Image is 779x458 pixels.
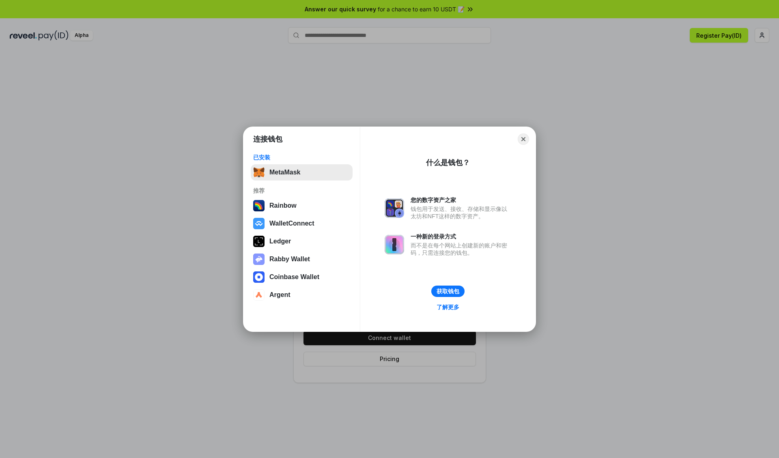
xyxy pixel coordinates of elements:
[253,187,350,194] div: 推荐
[431,286,465,297] button: 获取钱包
[253,218,265,229] img: svg+xml,%3Csvg%20width%3D%2228%22%20height%3D%2228%22%20viewBox%3D%220%200%2028%2028%22%20fill%3D...
[253,236,265,247] img: svg+xml,%3Csvg%20xmlns%3D%22http%3A%2F%2Fwww.w3.org%2F2000%2Fsvg%22%20width%3D%2228%22%20height%3...
[251,269,353,285] button: Coinbase Wallet
[385,198,404,218] img: svg+xml,%3Csvg%20xmlns%3D%22http%3A%2F%2Fwww.w3.org%2F2000%2Fsvg%22%20fill%3D%22none%22%20viewBox...
[269,220,314,227] div: WalletConnect
[518,133,529,145] button: Close
[253,134,282,144] h1: 连接钱包
[269,273,319,281] div: Coinbase Wallet
[253,254,265,265] img: svg+xml,%3Csvg%20xmlns%3D%22http%3A%2F%2Fwww.w3.org%2F2000%2Fsvg%22%20fill%3D%22none%22%20viewBox...
[437,288,459,295] div: 获取钱包
[253,289,265,301] img: svg+xml,%3Csvg%20width%3D%2228%22%20height%3D%2228%22%20viewBox%3D%220%200%2028%2028%22%20fill%3D...
[251,198,353,214] button: Rainbow
[437,303,459,311] div: 了解更多
[253,200,265,211] img: svg+xml,%3Csvg%20width%3D%22120%22%20height%3D%22120%22%20viewBox%3D%220%200%20120%20120%22%20fil...
[411,205,511,220] div: 钱包用于发送、接收、存储和显示像以太坊和NFT这样的数字资产。
[269,202,297,209] div: Rainbow
[269,256,310,263] div: Rabby Wallet
[411,242,511,256] div: 而不是在每个网站上创建新的账户和密码，只需连接您的钱包。
[253,167,265,178] img: svg+xml,%3Csvg%20fill%3D%22none%22%20height%3D%2233%22%20viewBox%3D%220%200%2035%2033%22%20width%...
[251,233,353,249] button: Ledger
[269,169,300,176] div: MetaMask
[432,302,464,312] a: 了解更多
[253,271,265,283] img: svg+xml,%3Csvg%20width%3D%2228%22%20height%3D%2228%22%20viewBox%3D%220%200%2028%2028%22%20fill%3D...
[411,233,511,240] div: 一种新的登录方式
[251,164,353,181] button: MetaMask
[251,215,353,232] button: WalletConnect
[269,291,291,299] div: Argent
[251,287,353,303] button: Argent
[269,238,291,245] div: Ledger
[253,154,350,161] div: 已安装
[251,251,353,267] button: Rabby Wallet
[426,158,470,168] div: 什么是钱包？
[411,196,511,204] div: 您的数字资产之家
[385,235,404,254] img: svg+xml,%3Csvg%20xmlns%3D%22http%3A%2F%2Fwww.w3.org%2F2000%2Fsvg%22%20fill%3D%22none%22%20viewBox...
